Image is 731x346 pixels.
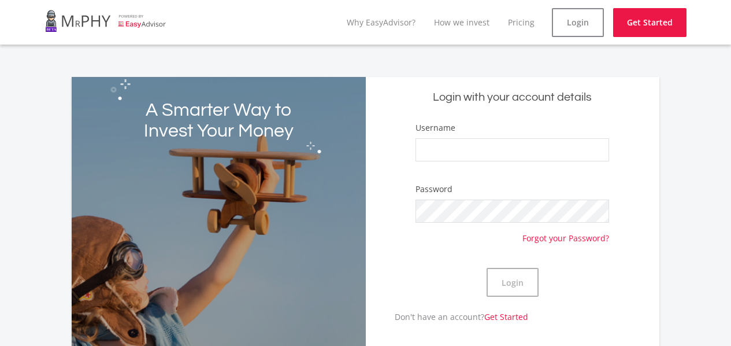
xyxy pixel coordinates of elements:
h2: A Smarter Way to Invest Your Money [131,100,307,142]
a: Pricing [508,17,535,28]
a: Login [552,8,604,37]
a: Forgot your Password? [522,223,609,244]
h5: Login with your account details [374,90,651,105]
a: Why EasyAdvisor? [347,17,415,28]
a: How we invest [434,17,489,28]
p: Don't have an account? [366,311,528,323]
a: Get Started [613,8,687,37]
button: Login [487,268,539,297]
label: Password [415,183,452,195]
a: Get Started [484,311,528,322]
label: Username [415,122,455,134]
